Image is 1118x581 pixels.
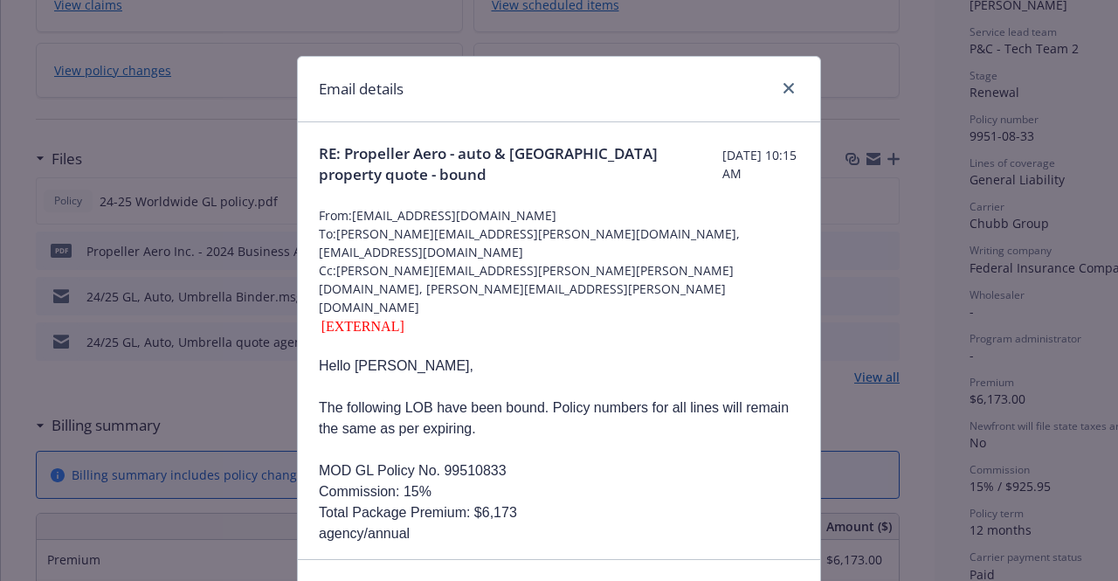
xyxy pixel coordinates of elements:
span: [DATE] 10:15 AM [722,146,799,183]
div: [EXTERNAL] [319,316,799,337]
span: RE: Propeller Aero - auto & [GEOGRAPHIC_DATA] property quote - bound [319,143,722,185]
span: Hello [PERSON_NAME], [319,358,473,373]
span: From: [EMAIL_ADDRESS][DOMAIN_NAME] [319,206,799,225]
span: To: [PERSON_NAME][EMAIL_ADDRESS][PERSON_NAME][DOMAIN_NAME], [EMAIL_ADDRESS][DOMAIN_NAME] [319,225,799,261]
span: Cc: [PERSON_NAME][EMAIL_ADDRESS][PERSON_NAME][PERSON_NAME][DOMAIN_NAME], [PERSON_NAME][EMAIL_ADDR... [319,261,799,316]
